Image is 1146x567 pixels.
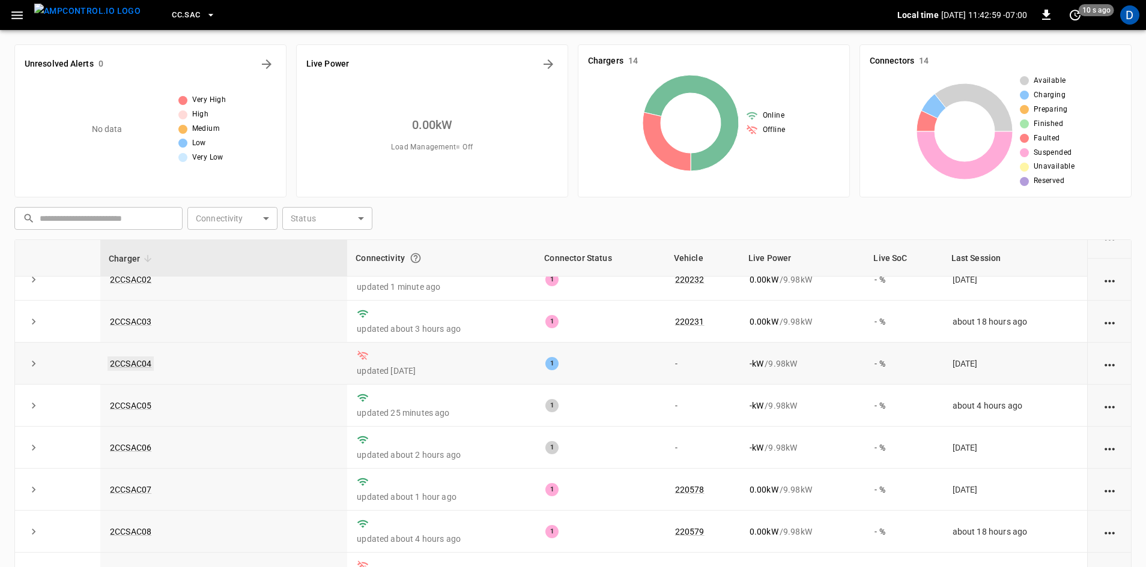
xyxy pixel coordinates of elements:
td: about 4 hours ago [943,385,1087,427]
th: Live SoC [865,240,942,277]
button: expand row [25,313,43,331]
div: action cell options [1102,358,1117,370]
p: No data [92,123,123,136]
span: Offline [763,124,786,136]
span: Finished [1034,118,1063,130]
span: CC.SAC [172,8,200,22]
span: Load Management = Off [391,142,473,154]
p: updated 1 minute ago [357,281,526,293]
p: 0.00 kW [750,316,778,328]
span: Faulted [1034,133,1060,145]
a: 2CCSAC08 [110,527,151,536]
div: 1 [545,273,559,286]
td: [DATE] [943,259,1087,301]
td: - % [865,301,942,343]
td: [DATE] [943,469,1087,511]
span: Charger [109,251,156,266]
div: / 9.98 kW [750,400,856,412]
p: Local time [897,9,939,21]
a: 220578 [675,485,705,494]
div: action cell options [1102,316,1117,328]
span: Very Low [192,152,223,164]
button: expand row [25,523,43,541]
div: action cell options [1102,274,1117,286]
button: All Alerts [257,55,276,74]
p: 0.00 kW [750,484,778,496]
h6: Connectors [870,55,914,68]
p: updated about 2 hours ago [357,449,526,461]
p: updated about 1 hour ago [357,491,526,503]
th: Connector Status [536,240,665,277]
th: Last Session [943,240,1087,277]
button: expand row [25,481,43,499]
div: 1 [545,441,559,454]
td: - % [865,511,942,553]
td: [DATE] [943,427,1087,469]
span: Unavailable [1034,161,1075,173]
td: - [665,385,740,427]
div: / 9.98 kW [750,274,856,286]
div: 1 [545,399,559,412]
img: ampcontrol.io logo [34,4,141,19]
div: action cell options [1102,442,1117,454]
a: 2CCSAC03 [110,317,151,326]
a: 2CCSAC06 [110,443,151,452]
h6: 0.00 kW [412,115,453,134]
td: - [665,343,740,385]
span: High [192,109,209,121]
td: about 18 hours ago [943,301,1087,343]
span: Charging [1034,89,1066,101]
a: 2CCSAC04 [108,356,154,371]
p: [DATE] 11:42:59 -07:00 [941,9,1027,21]
div: / 9.98 kW [750,316,856,328]
span: Very High [192,94,226,106]
div: action cell options [1102,232,1117,244]
span: 10 s ago [1079,4,1114,16]
button: CC.SAC [167,4,220,27]
div: / 9.98 kW [750,442,856,454]
td: about 18 hours ago [943,511,1087,553]
div: 1 [545,357,559,370]
div: action cell options [1102,400,1117,412]
td: [DATE] [943,343,1087,385]
p: updated about 4 hours ago [357,533,526,545]
h6: Live Power [306,58,349,71]
span: Low [192,137,206,149]
button: Energy Overview [539,55,558,74]
button: expand row [25,271,43,289]
a: 220231 [675,317,705,326]
span: Reserved [1034,175,1064,187]
td: - % [865,469,942,511]
div: / 9.98 kW [750,358,856,370]
span: Suspended [1034,147,1072,159]
div: 1 [545,315,559,328]
p: updated 25 minutes ago [357,407,526,419]
h6: Chargers [588,55,623,68]
div: 1 [545,525,559,538]
p: 0.00 kW [750,526,778,538]
h6: Unresolved Alerts [25,58,94,71]
td: - % [865,385,942,427]
span: Available [1034,75,1066,87]
td: - % [865,259,942,301]
a: 220579 [675,527,705,536]
td: - [665,427,740,469]
button: expand row [25,439,43,457]
a: 220232 [675,275,705,284]
h6: 14 [919,55,929,68]
button: Connection between the charger and our software. [405,247,426,269]
span: Preparing [1034,104,1068,116]
p: - kW [750,358,763,370]
div: Connectivity [356,247,527,269]
div: action cell options [1102,526,1117,538]
th: Vehicle [665,240,740,277]
p: - kW [750,442,763,454]
h6: 0 [99,58,103,71]
a: 2CCSAC02 [110,275,151,284]
div: / 9.98 kW [750,526,856,538]
p: - kW [750,400,763,412]
div: action cell options [1102,484,1117,496]
td: - % [865,343,942,385]
p: updated [DATE] [357,365,526,377]
h6: 14 [628,55,638,68]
